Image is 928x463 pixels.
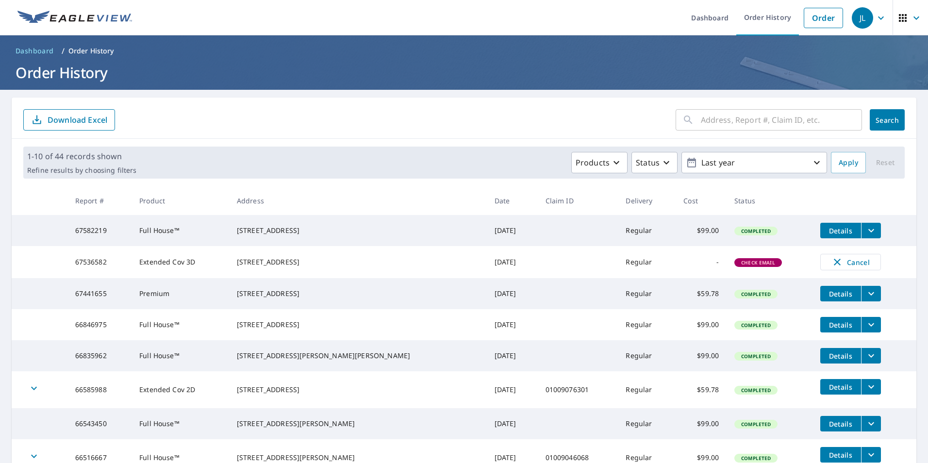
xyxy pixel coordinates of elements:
[538,186,618,215] th: Claim ID
[67,278,132,309] td: 67441655
[676,408,727,439] td: $99.00
[487,408,538,439] td: [DATE]
[676,278,727,309] td: $59.78
[735,322,777,329] span: Completed
[676,186,727,215] th: Cost
[132,371,229,408] td: Extended Cov 2D
[861,379,881,395] button: filesDropdownBtn-66585988
[618,186,676,215] th: Delivery
[67,408,132,439] td: 66543450
[487,371,538,408] td: [DATE]
[831,152,866,173] button: Apply
[132,340,229,371] td: Full House™
[237,385,479,395] div: [STREET_ADDRESS]
[861,416,881,431] button: filesDropdownBtn-66543450
[735,421,777,428] span: Completed
[820,348,861,364] button: detailsBtn-66835962
[861,286,881,301] button: filesDropdownBtn-67441655
[23,109,115,131] button: Download Excel
[861,223,881,238] button: filesDropdownBtn-67582219
[697,154,811,171] p: Last year
[237,419,479,429] div: [STREET_ADDRESS][PERSON_NAME]
[861,447,881,463] button: filesDropdownBtn-66516667
[132,278,229,309] td: Premium
[735,353,777,360] span: Completed
[618,371,676,408] td: Regular
[229,186,487,215] th: Address
[67,340,132,371] td: 66835962
[487,246,538,278] td: [DATE]
[48,115,107,125] p: Download Excel
[826,351,855,361] span: Details
[618,408,676,439] td: Regular
[676,309,727,340] td: $99.00
[12,43,58,59] a: Dashboard
[820,416,861,431] button: detailsBtn-66543450
[67,215,132,246] td: 67582219
[132,215,229,246] td: Full House™
[681,152,827,173] button: Last year
[576,157,610,168] p: Products
[237,320,479,330] div: [STREET_ADDRESS]
[852,7,873,29] div: JL
[820,254,881,270] button: Cancel
[12,63,916,83] h1: Order History
[67,186,132,215] th: Report #
[132,246,229,278] td: Extended Cov 3D
[618,309,676,340] td: Regular
[839,157,858,169] span: Apply
[27,166,136,175] p: Refine results by choosing filters
[67,371,132,408] td: 66585988
[237,257,479,267] div: [STREET_ADDRESS]
[68,46,114,56] p: Order History
[487,340,538,371] td: [DATE]
[487,309,538,340] td: [DATE]
[676,246,727,278] td: -
[820,286,861,301] button: detailsBtn-67441655
[826,320,855,330] span: Details
[826,226,855,235] span: Details
[826,382,855,392] span: Details
[487,278,538,309] td: [DATE]
[820,223,861,238] button: detailsBtn-67582219
[878,116,897,125] span: Search
[237,351,479,361] div: [STREET_ADDRESS][PERSON_NAME][PERSON_NAME]
[735,455,777,462] span: Completed
[861,348,881,364] button: filesDropdownBtn-66835962
[676,371,727,408] td: $59.78
[735,259,781,266] span: Check Email
[618,215,676,246] td: Regular
[676,215,727,246] td: $99.00
[487,215,538,246] td: [DATE]
[676,340,727,371] td: $99.00
[820,379,861,395] button: detailsBtn-66585988
[67,309,132,340] td: 66846975
[830,256,871,268] span: Cancel
[861,317,881,332] button: filesDropdownBtn-66846975
[826,419,855,429] span: Details
[826,289,855,298] span: Details
[487,186,538,215] th: Date
[735,387,777,394] span: Completed
[618,278,676,309] td: Regular
[618,340,676,371] td: Regular
[237,453,479,463] div: [STREET_ADDRESS][PERSON_NAME]
[826,450,855,460] span: Details
[870,109,905,131] button: Search
[237,226,479,235] div: [STREET_ADDRESS]
[618,246,676,278] td: Regular
[62,45,65,57] li: /
[17,11,132,25] img: EV Logo
[727,186,812,215] th: Status
[820,447,861,463] button: detailsBtn-66516667
[67,246,132,278] td: 67536582
[820,317,861,332] button: detailsBtn-66846975
[631,152,678,173] button: Status
[132,408,229,439] td: Full House™
[571,152,628,173] button: Products
[636,157,660,168] p: Status
[804,8,843,28] a: Order
[237,289,479,298] div: [STREET_ADDRESS]
[735,291,777,298] span: Completed
[27,150,136,162] p: 1-10 of 44 records shown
